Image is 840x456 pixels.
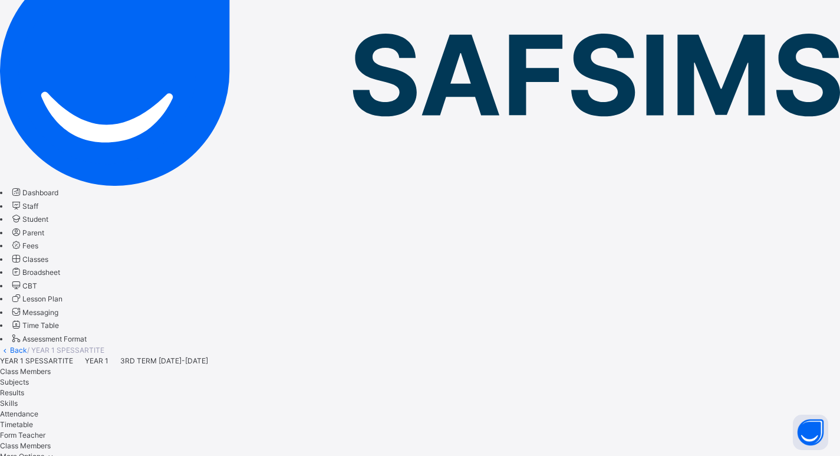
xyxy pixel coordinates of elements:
a: Lesson Plan [10,294,62,303]
span: Student [22,215,48,224]
span: Time Table [22,321,59,330]
a: CBT [10,281,37,290]
span: Staff [22,202,38,211]
button: Open asap [793,415,828,450]
span: Fees [22,241,38,250]
a: Dashboard [10,188,58,197]
span: Broadsheet [22,268,60,277]
span: YEAR 1 [85,356,108,365]
a: Broadsheet [10,268,60,277]
a: Back [10,346,27,355]
span: Messaging [22,308,58,317]
a: Time Table [10,321,59,330]
a: Classes [10,255,48,264]
span: Dashboard [22,188,58,197]
a: Student [10,215,48,224]
span: Lesson Plan [22,294,62,303]
a: Fees [10,241,38,250]
span: 3RD TERM [DATE]-[DATE] [120,356,208,365]
a: Assessment Format [10,334,87,343]
a: Staff [10,202,38,211]
span: / YEAR 1 SPESSARTITE [27,346,104,355]
a: Parent [10,228,44,237]
span: Classes [22,255,48,264]
span: CBT [22,281,37,290]
a: Messaging [10,308,58,317]
span: Assessment Format [22,334,87,343]
span: Parent [22,228,44,237]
